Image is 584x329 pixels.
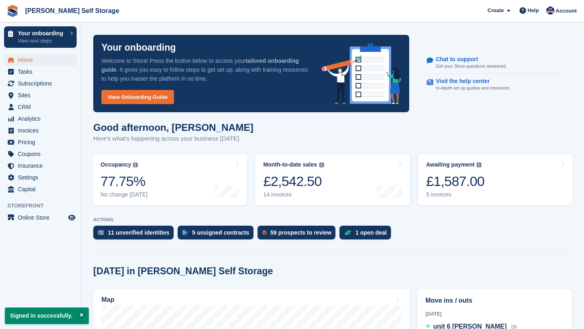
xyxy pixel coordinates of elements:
span: Create [487,6,504,15]
a: [PERSON_NAME] Self Storage [22,4,122,17]
img: prospect-51fa495bee0391a8d652442698ab0144808aea92771e9ea1ae160a38d050c398.svg [262,230,266,235]
p: Get your Stora questions answered. [436,63,507,70]
div: 1 open deal [355,229,386,236]
a: menu [4,125,77,136]
span: Insurance [18,160,67,171]
img: icon-info-grey-7440780725fd019a000dd9b08b2336e03edf1995a4989e88bcd33f0948082b44.svg [319,162,324,167]
h1: Good afternoon, [PERSON_NAME] [93,122,253,133]
span: Invoices [18,125,67,136]
a: Visit the help center In-depth set up guides and resources. [427,74,564,96]
span: Online Store [18,212,67,223]
a: menu [4,184,77,195]
img: icon-info-grey-7440780725fd019a000dd9b08b2336e03edf1995a4989e88bcd33f0948082b44.svg [477,162,481,167]
span: Help [528,6,539,15]
div: Month-to-date sales [263,161,317,168]
span: Account [556,7,577,15]
div: £1,587.00 [426,173,485,190]
a: menu [4,113,77,124]
span: Tasks [18,66,67,77]
p: ACTIONS [93,217,572,222]
div: Occupancy [101,161,131,168]
a: 5 unsigned contracts [178,226,258,244]
p: Welcome to Stora! Press the button below to access your . It gives you easy to follow steps to ge... [101,56,309,83]
a: menu [4,160,77,171]
div: Awaiting payment [426,161,475,168]
h2: [DATE] in [PERSON_NAME] Self Storage [93,266,273,277]
a: menu [4,90,77,101]
p: In-depth set up guides and resources. [436,85,511,92]
h2: Move ins / outs [425,296,564,305]
span: Capital [18,184,67,195]
div: 59 prospects to review [271,229,332,236]
a: menu [4,137,77,148]
a: Occupancy 77.75% No change [DATE] [92,154,247,205]
span: Sites [18,90,67,101]
p: Here's what's happening across your business [DATE] [93,134,253,143]
span: Pricing [18,137,67,148]
a: Preview store [67,213,77,222]
span: Coupons [18,148,67,160]
span: Subscriptions [18,78,67,89]
a: menu [4,54,77,66]
img: icon-info-grey-7440780725fd019a000dd9b08b2336e03edf1995a4989e88bcd33f0948082b44.svg [133,162,138,167]
a: Awaiting payment £1,587.00 5 invoices [418,154,573,205]
a: Chat to support Get your Stora questions answered. [427,52,564,74]
a: 11 unverified identities [93,226,178,244]
img: deal-1b604bf984904fb50ccaf53a9ad4b4a5d6e5aea283cecdc64d6e3604feb123c2.svg [344,230,351,235]
span: Home [18,54,67,66]
div: 11 unverified identities [108,229,170,236]
div: 14 invoices [263,191,324,198]
a: menu [4,78,77,89]
a: menu [4,212,77,223]
img: onboarding-info-6c161a55d2c0e0a8cae90662b2fe09162a5109e8cc188191df67fb4f79e88e88.svg [322,43,401,104]
a: menu [4,148,77,160]
img: contract_signature_icon-13c848040528278c33f63329250d36e43548de30e8caae1d1a13099fd9432cc5.svg [182,230,188,235]
div: 77.75% [101,173,148,190]
a: 59 prospects to review [258,226,340,244]
p: Chat to support [436,56,500,63]
span: Analytics [18,113,67,124]
a: Month-to-date sales £2,542.50 14 invoices [255,154,410,205]
span: Settings [18,172,67,183]
span: CRM [18,101,67,113]
p: Your onboarding [101,43,176,52]
div: [DATE] [425,310,564,318]
p: Visit the help center [436,78,505,85]
a: menu [4,66,77,77]
p: Your onboarding [18,30,66,36]
a: 1 open deal [339,226,395,244]
span: Storefront [7,202,81,210]
img: Matthew Jones [546,6,554,15]
div: 5 invoices [426,191,485,198]
a: Your onboarding View next steps [4,26,77,48]
a: menu [4,172,77,183]
a: menu [4,101,77,113]
a: View Onboarding Guide [101,90,174,104]
div: No change [DATE] [101,191,148,198]
img: verify_identity-adf6edd0f0f0b5bbfe63781bf79b02c33cf7c696d77639b501bdc392416b5a36.svg [98,230,104,235]
img: stora-icon-8386f47178a22dfd0bd8f6a31ec36ba5ce8667c1dd55bd0f319d3a0aa187defe.svg [6,5,19,17]
div: 5 unsigned contracts [192,229,249,236]
h2: Map [101,296,114,303]
p: Signed in successfully. [5,308,89,324]
div: £2,542.50 [263,173,324,190]
p: View next steps [18,37,66,45]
